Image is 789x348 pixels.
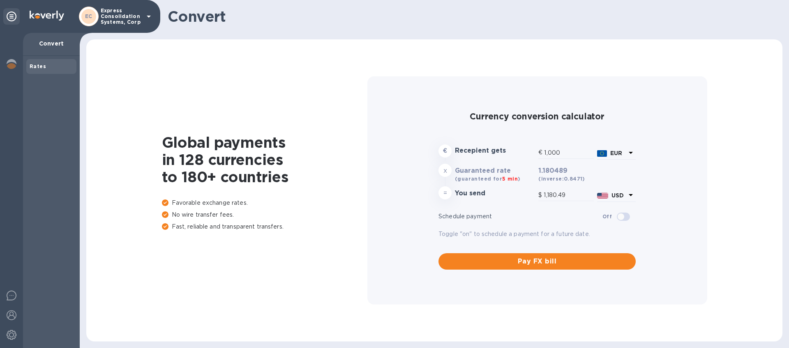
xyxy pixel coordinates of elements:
b: EUR [610,150,622,156]
p: Schedule payment [438,212,602,221]
h3: Guaranteed rate [455,167,535,175]
div: € [538,147,544,159]
b: Rates [30,63,46,69]
div: Unpin categories [3,8,20,25]
h3: 1.180489 [538,167,636,175]
span: Pay FX bill [445,256,629,266]
b: USD [611,192,624,199]
p: Express Consolidation Systems, Corp [101,8,142,25]
div: = [438,186,452,199]
button: Pay FX bill [438,253,636,270]
p: Fast, reliable and transparent transfers. [162,222,367,231]
b: Off [602,213,612,220]
input: Amount [544,189,594,201]
p: Convert [30,39,73,48]
img: USD [597,193,608,199]
h3: Recepient gets [455,147,535,155]
h1: Global payments in 128 currencies to 180+ countries [162,134,367,185]
strong: € [443,147,447,154]
p: No wire transfer fees. [162,211,367,219]
img: Logo [30,11,64,21]
input: Amount [544,147,594,159]
p: Favorable exchange rates. [162,199,367,207]
h2: Currency conversion calculator [438,111,636,121]
b: (guaranteed for ) [455,176,520,182]
h3: You send [455,190,535,197]
h1: Convert [168,8,776,25]
div: $ [538,189,544,201]
div: x [438,164,452,177]
b: EC [85,13,92,19]
p: Toggle "on" to schedule a payment for a future date. [438,230,636,238]
b: (inverse: 0.8471 ) [538,176,585,182]
span: 5 min [502,176,518,182]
